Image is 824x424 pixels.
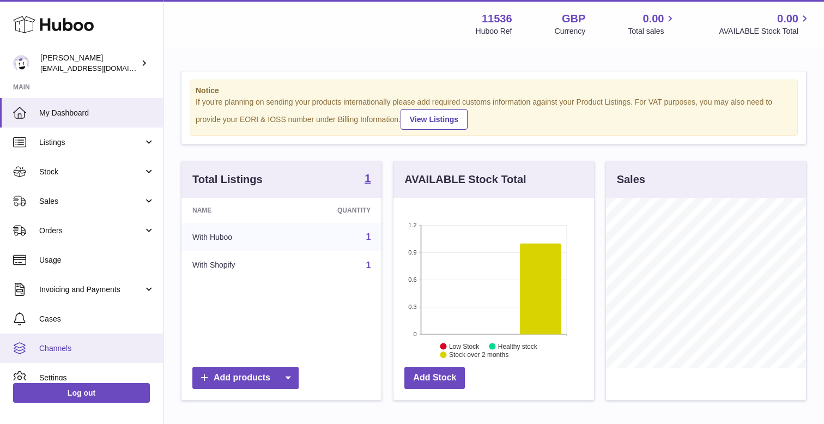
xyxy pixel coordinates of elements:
[365,173,371,186] a: 1
[39,284,143,295] span: Invoicing and Payments
[719,26,811,37] span: AVAILABLE Stock Total
[39,196,143,207] span: Sales
[409,222,417,228] text: 1.2
[449,351,508,359] text: Stock over 2 months
[13,55,29,71] img: internalAdmin-11536@internal.huboo.com
[39,137,143,148] span: Listings
[404,367,465,389] a: Add Stock
[40,53,138,74] div: [PERSON_NAME]
[196,97,792,130] div: If you're planning on sending your products internationally please add required customs informati...
[409,304,417,310] text: 0.3
[39,226,143,236] span: Orders
[476,26,512,37] div: Huboo Ref
[13,383,150,403] a: Log out
[196,86,792,96] strong: Notice
[562,11,585,26] strong: GBP
[192,367,299,389] a: Add products
[409,249,417,256] text: 0.9
[181,223,289,251] td: With Huboo
[40,64,160,72] span: [EMAIL_ADDRESS][DOMAIN_NAME]
[39,167,143,177] span: Stock
[628,26,676,37] span: Total sales
[617,172,645,187] h3: Sales
[39,314,155,324] span: Cases
[777,11,798,26] span: 0.00
[39,108,155,118] span: My Dashboard
[366,261,371,270] a: 1
[643,11,664,26] span: 0.00
[181,251,289,280] td: With Shopify
[366,232,371,241] a: 1
[39,373,155,383] span: Settings
[719,11,811,37] a: 0.00 AVAILABLE Stock Total
[39,255,155,265] span: Usage
[181,198,289,223] th: Name
[482,11,512,26] strong: 11536
[404,172,526,187] h3: AVAILABLE Stock Total
[555,26,586,37] div: Currency
[498,342,538,350] text: Healthy stock
[39,343,155,354] span: Channels
[449,342,480,350] text: Low Stock
[409,276,417,283] text: 0.6
[414,331,417,337] text: 0
[628,11,676,37] a: 0.00 Total sales
[192,172,263,187] h3: Total Listings
[365,173,371,184] strong: 1
[289,198,381,223] th: Quantity
[401,109,468,130] a: View Listings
